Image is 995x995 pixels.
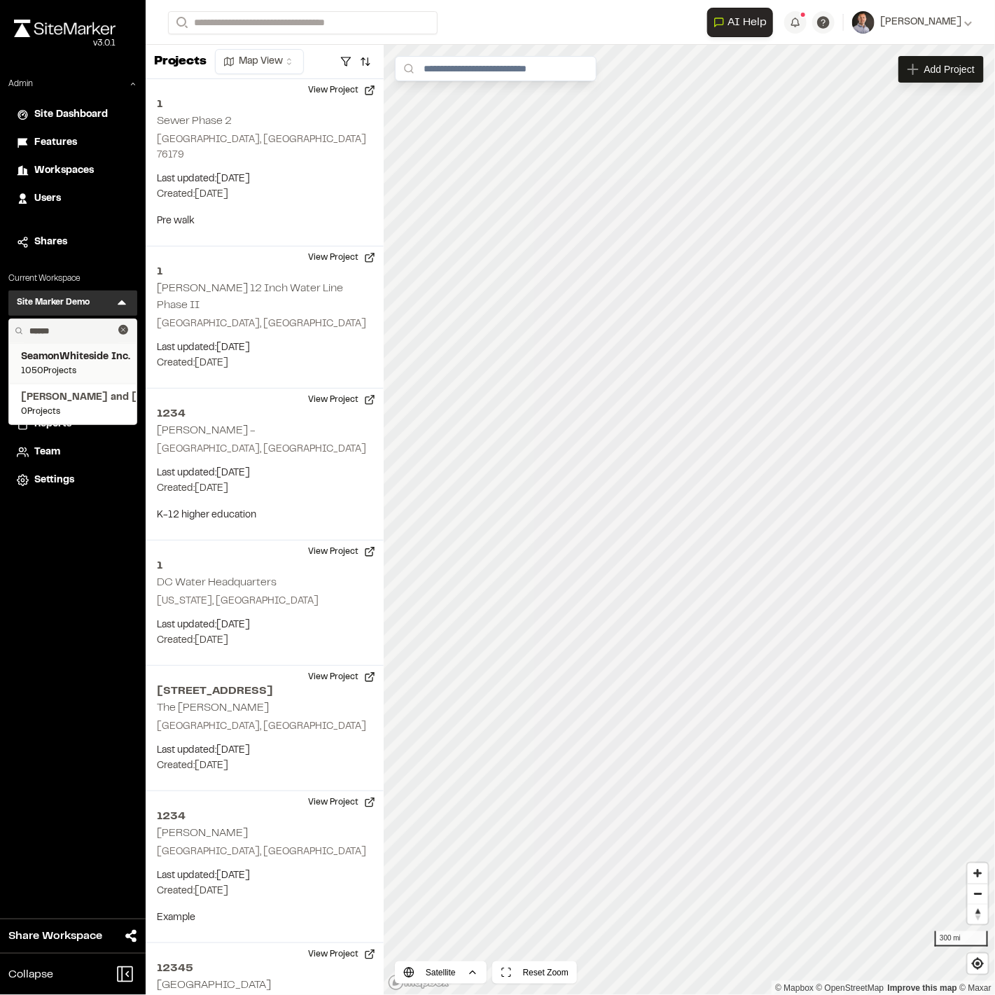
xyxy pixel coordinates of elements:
[157,340,373,356] p: Last updated: [DATE]
[8,78,33,90] p: Admin
[34,235,67,250] span: Shares
[157,263,373,280] h2: 1
[300,541,384,563] button: View Project
[14,37,116,50] div: Oh geez...please don't...
[157,442,373,457] p: [GEOGRAPHIC_DATA], [GEOGRAPHIC_DATA]
[34,135,77,151] span: Features
[21,365,125,377] span: 1050 Projects
[707,8,773,37] button: Open AI Assistant
[492,961,577,984] button: Reset Zoom
[300,79,384,102] button: View Project
[935,931,988,947] div: 300 mi
[707,8,779,37] div: Open AI Assistant
[21,390,125,418] a: [PERSON_NAME] and [PERSON_NAME]0Projects
[157,808,373,825] h2: 1234
[157,743,373,758] p: Last updated: [DATE]
[8,928,102,945] span: Share Workspace
[924,62,975,76] span: Add Project
[157,758,373,774] p: Created: [DATE]
[34,107,108,123] span: Site Dashboard
[157,508,373,523] p: K-12 higher education
[959,983,991,993] a: Maxar
[34,473,74,488] span: Settings
[157,828,248,838] h2: [PERSON_NAME]
[21,405,125,418] span: 0 Projects
[816,983,884,993] a: OpenStreetMap
[118,325,128,335] button: Clear text
[157,316,373,332] p: [GEOGRAPHIC_DATA], [GEOGRAPHIC_DATA]
[21,349,125,377] a: SeamonWhiteside Inc.1050Projects
[968,904,988,924] button: Reset bearing to north
[157,284,343,310] h2: [PERSON_NAME] 12 Inch Water Line Phase II
[157,844,373,860] p: [GEOGRAPHIC_DATA], [GEOGRAPHIC_DATA]
[21,349,125,365] span: SeamonWhiteside Inc.
[157,633,373,648] p: Created: [DATE]
[388,975,450,991] a: Mapbox logo
[157,96,373,113] h2: 1
[17,135,129,151] a: Features
[17,445,129,460] a: Team
[300,246,384,269] button: View Project
[968,884,988,904] button: Zoom out
[157,868,373,884] p: Last updated: [DATE]
[17,473,129,488] a: Settings
[300,791,384,814] button: View Project
[17,163,129,179] a: Workspaces
[300,389,384,411] button: View Project
[157,557,373,574] h2: 1
[880,15,961,30] span: [PERSON_NAME]
[17,191,129,207] a: Users
[157,172,373,187] p: Last updated: [DATE]
[157,214,373,229] p: Pre walk
[968,954,988,974] button: Find my location
[852,11,973,34] button: [PERSON_NAME]
[157,481,373,496] p: Created: [DATE]
[775,983,814,993] a: Mapbox
[168,11,193,34] button: Search
[34,191,61,207] span: Users
[34,163,94,179] span: Workspaces
[968,863,988,884] button: Zoom in
[17,107,129,123] a: Site Dashboard
[157,960,373,977] h2: 12345
[300,943,384,966] button: View Project
[157,980,271,990] h2: [GEOGRAPHIC_DATA]
[157,719,373,735] p: [GEOGRAPHIC_DATA], [GEOGRAPHIC_DATA]
[157,910,373,926] p: Example
[8,272,137,285] p: Current Workspace
[852,11,875,34] img: User
[888,983,957,993] a: Map feedback
[157,884,373,899] p: Created: [DATE]
[157,116,232,126] h2: Sewer Phase 2
[14,20,116,37] img: rebrand.png
[968,884,988,904] span: Zoom out
[157,578,277,587] h2: DC Water Headquarters
[157,132,373,163] p: [GEOGRAPHIC_DATA], [GEOGRAPHIC_DATA] 76179
[17,235,129,250] a: Shares
[8,966,53,983] span: Collapse
[968,905,988,924] span: Reset bearing to north
[17,296,90,310] h3: Site Marker Demo
[157,618,373,633] p: Last updated: [DATE]
[728,14,767,31] span: AI Help
[157,594,373,609] p: [US_STATE], [GEOGRAPHIC_DATA]
[154,53,207,71] p: Projects
[157,466,373,481] p: Last updated: [DATE]
[157,405,373,422] h2: 1234
[395,961,487,984] button: Satellite
[157,703,269,713] h2: The [PERSON_NAME]
[157,356,373,371] p: Created: [DATE]
[34,445,60,460] span: Team
[21,390,125,405] span: [PERSON_NAME] and [PERSON_NAME]
[157,187,373,202] p: Created: [DATE]
[157,683,373,700] h2: [STREET_ADDRESS]
[300,666,384,688] button: View Project
[157,426,256,436] h2: [PERSON_NAME] -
